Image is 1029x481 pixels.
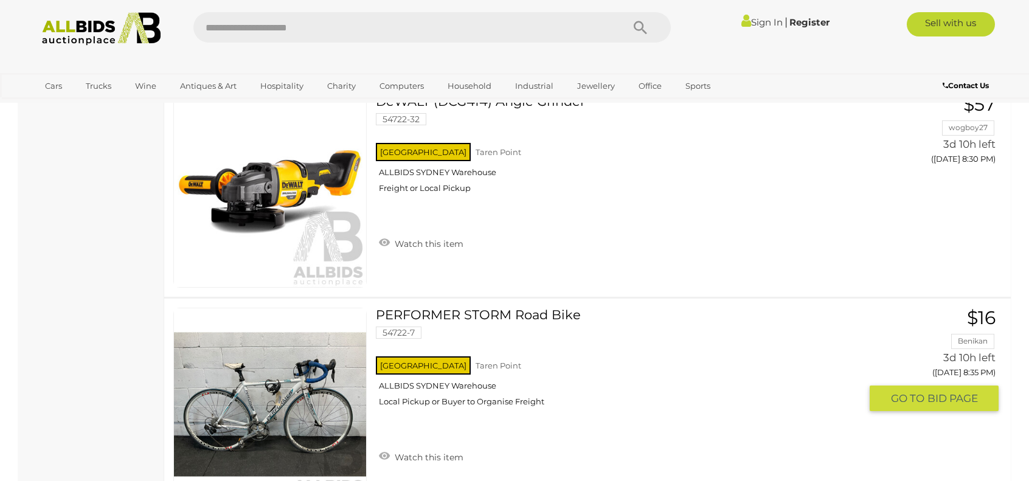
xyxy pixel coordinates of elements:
[610,12,671,43] button: Search
[907,12,995,36] a: Sell with us
[127,76,164,96] a: Wine
[385,308,861,416] a: PERFORMER STORM Road Bike 54722-7 [GEOGRAPHIC_DATA] Taren Point ALLBIDS SYDNEY Warehouse Local Pi...
[392,452,463,463] span: Watch this item
[677,76,718,96] a: Sports
[879,308,999,412] a: $16 Benikan 3d 10h left ([DATE] 8:35 PM) GO TOBID PAGE
[891,392,927,406] span: GO TO
[569,76,623,96] a: Jewellery
[35,12,167,46] img: Allbids.com.au
[943,81,989,90] b: Contact Us
[172,76,244,96] a: Antiques & Art
[870,386,999,412] button: GO TOBID PAGE
[376,234,466,252] a: Watch this item
[78,76,119,96] a: Trucks
[741,16,783,28] a: Sign In
[37,96,139,116] a: [GEOGRAPHIC_DATA]
[507,76,561,96] a: Industrial
[879,94,999,170] a: $57 wogboy27 3d 10h left ([DATE] 8:30 PM)
[967,306,996,329] span: $16
[392,238,463,249] span: Watch this item
[789,16,830,28] a: Register
[37,76,70,96] a: Cars
[252,76,311,96] a: Hospitality
[319,76,364,96] a: Charity
[385,94,861,202] a: DeWALT (DCG414) Angle Grinder 54722-32 [GEOGRAPHIC_DATA] Taren Point ALLBIDS SYDNEY Warehouse Fre...
[376,447,466,465] a: Watch this item
[927,392,978,406] span: BID PAGE
[631,76,670,96] a: Office
[785,15,788,29] span: |
[440,76,499,96] a: Household
[372,76,432,96] a: Computers
[943,79,992,92] a: Contact Us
